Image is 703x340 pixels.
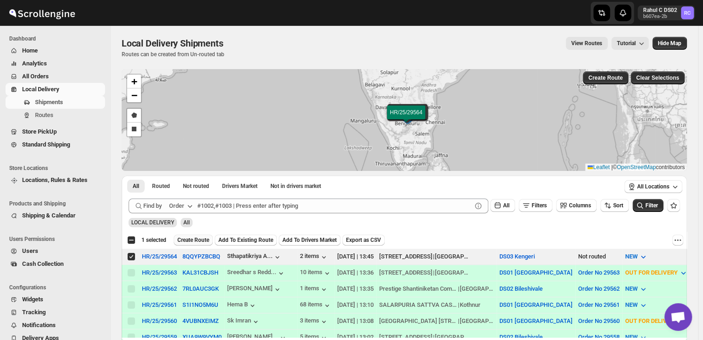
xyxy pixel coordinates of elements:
[672,234,683,246] button: More actions
[131,219,174,226] span: LOCAL DELIVERY
[22,60,47,67] span: Analytics
[279,234,340,246] button: Add To Drivers Market
[636,74,679,82] span: Clear Selections
[571,40,602,47] span: View Routes
[460,317,494,326] div: [GEOGRAPHIC_DATA]
[600,199,629,212] button: Sort
[588,74,623,82] span: Create Route
[400,112,414,123] img: Marker
[218,236,273,244] span: Add To Existing Route
[6,306,105,319] button: Tracking
[379,252,494,261] div: |
[643,14,677,19] p: b607ea-2b
[22,128,57,135] span: Store PickUp
[625,285,638,292] span: NEW
[35,99,63,106] span: Shipments
[379,317,494,326] div: |
[6,245,105,258] button: Users
[217,180,263,193] button: Claimable
[400,114,414,124] img: Marker
[6,109,105,122] button: Routes
[401,111,415,122] img: Marker
[490,199,515,212] button: All
[141,236,166,244] span: 1 selected
[556,199,597,212] button: Columns
[638,6,695,20] button: User menu
[182,317,219,324] button: 4VUBNXEIMZ
[379,284,494,293] div: |
[6,44,105,57] button: Home
[169,201,184,211] div: Order
[177,236,209,244] span: Create Route
[9,35,106,42] span: Dashboard
[6,96,105,109] button: Shipments
[346,236,381,244] span: Export as CSV
[22,322,56,328] span: Notifications
[127,88,141,102] a: Zoom out
[300,252,328,262] div: 2 items
[532,202,547,209] span: Filters
[499,253,535,260] button: DS03 Kengeri
[133,182,139,190] span: All
[625,317,678,324] span: OUT FOR DELIVERY
[620,298,653,312] button: NEW
[652,37,687,50] button: Map action label
[578,252,620,261] div: Not routed
[620,314,693,328] button: OUT FOR DELIVERY
[664,303,692,331] div: Open chat
[127,180,145,193] button: All
[658,40,681,47] span: Hide Map
[227,252,273,259] div: Sthapatikriya A...
[177,180,215,193] button: Unrouted
[143,201,162,211] span: Find by
[300,285,328,294] div: 1 items
[6,319,105,332] button: Notifications
[617,164,656,170] a: OpenStreetMap
[265,180,327,193] button: Un-claimable
[7,1,76,24] img: ScrollEngine
[519,199,552,212] button: Filters
[578,301,620,308] button: Order No 29561
[643,6,677,14] p: Rahul C DS02
[35,111,53,118] span: Routes
[337,300,374,310] div: [DATE] | 13:10
[131,76,137,87] span: +
[342,234,385,246] button: Export as CSV
[127,75,141,88] a: Zoom in
[22,73,49,80] span: All Orders
[122,38,223,49] span: Local Delivery Shipments
[142,317,177,324] button: HR/25/29560
[142,301,177,308] button: HR/25/29561
[337,268,374,277] div: [DATE] | 13:36
[645,202,658,209] span: Filter
[142,253,177,260] div: HR/25/29564
[337,252,374,261] div: [DATE] | 13:45
[379,268,494,277] div: |
[611,37,649,50] button: Tutorial
[684,10,691,16] text: RC
[633,199,663,212] button: Filter
[127,123,141,136] a: Draw a rectangle
[227,301,257,310] button: Hema B
[499,269,573,276] button: DS01 [GEOGRAPHIC_DATA]
[22,260,64,267] span: Cash Collection
[620,265,693,280] button: OUT FOR DELIVERY
[300,317,328,326] button: 3 items
[6,258,105,270] button: Cash Collection
[578,285,620,292] button: Order No 29562
[215,234,277,246] button: Add To Existing Route
[503,202,510,209] span: All
[379,317,457,326] div: [GEOGRAPHIC_DATA] [STREET_ADDRESS]
[337,284,374,293] div: [DATE] | 13:35
[631,71,685,84] button: Clear Selections
[399,113,413,123] img: Marker
[22,86,59,93] span: Local Delivery
[142,285,177,292] button: HR/25/29562
[300,301,332,310] button: 68 items
[587,164,609,170] a: Leaflet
